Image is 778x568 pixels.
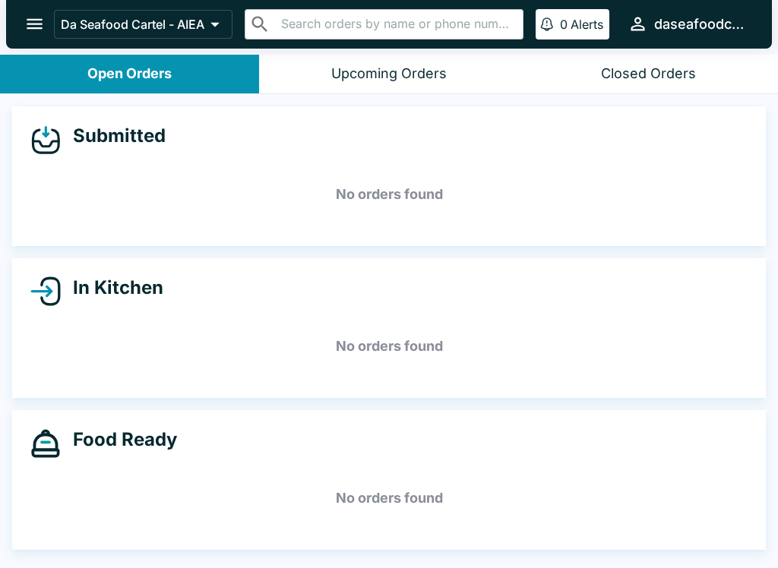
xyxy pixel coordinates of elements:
[277,14,517,35] input: Search orders by name or phone number
[654,15,748,33] div: daseafoodcartel
[601,65,696,83] div: Closed Orders
[61,428,177,451] h4: Food Ready
[61,17,204,32] p: Da Seafood Cartel - AIEA
[61,276,163,299] h4: In Kitchen
[621,8,754,40] button: daseafoodcartel
[30,319,748,374] h5: No orders found
[331,65,447,83] div: Upcoming Orders
[30,167,748,222] h5: No orders found
[61,125,166,147] h4: Submitted
[560,17,568,32] p: 0
[30,471,748,525] h5: No orders found
[15,5,54,43] button: open drawer
[87,65,172,83] div: Open Orders
[571,17,603,32] p: Alerts
[54,10,232,39] button: Da Seafood Cartel - AIEA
